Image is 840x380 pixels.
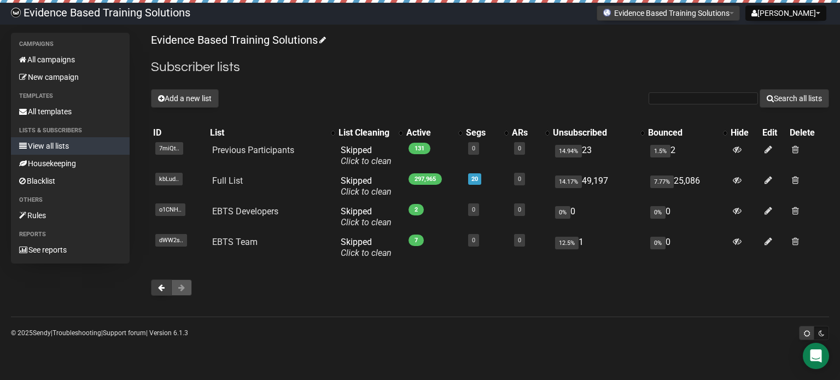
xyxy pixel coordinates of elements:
div: Hide [731,127,758,138]
a: Blacklist [11,172,130,190]
a: Click to clean [341,248,392,258]
button: Search all lists [760,89,829,108]
a: EBTS Developers [212,206,278,217]
span: 0% [555,206,570,219]
button: [PERSON_NAME] [745,5,826,21]
span: dWW2s.. [155,234,187,247]
li: Reports [11,228,130,241]
span: 297,965 [409,173,442,185]
span: 14.94% [555,145,582,157]
span: Skipped [341,237,392,258]
th: Segs: No sort applied, activate to apply an ascending sort [464,125,510,141]
td: 23 [551,141,646,171]
li: Templates [11,90,130,103]
span: 12.5% [555,237,579,249]
div: Bounced [648,127,717,138]
div: Delete [790,127,827,138]
th: ARs: No sort applied, activate to apply an ascending sort [510,125,551,141]
img: 6a635aadd5b086599a41eda90e0773ac [11,8,21,17]
a: 0 [472,145,475,152]
a: 0 [518,206,521,213]
span: Skipped [341,206,392,227]
a: 0 [472,237,475,244]
td: 0 [646,232,728,263]
a: Evidence Based Training Solutions [151,33,324,46]
div: Open Intercom Messenger [803,343,829,369]
th: Edit: No sort applied, sorting is disabled [760,125,787,141]
a: 0 [518,176,521,183]
td: 49,197 [551,171,646,202]
div: Unsubscribed [553,127,635,138]
a: Support forum [103,329,146,337]
span: 131 [409,143,430,154]
button: Evidence Based Training Solutions [597,5,740,21]
p: © 2025 | | | Version 6.1.3 [11,327,188,339]
a: Click to clean [341,156,392,166]
a: 0 [472,206,475,213]
th: Hide: No sort applied, sorting is disabled [728,125,760,141]
a: Full List [212,176,243,186]
a: 20 [471,176,478,183]
div: List Cleaning [339,127,393,138]
span: Skipped [341,145,392,166]
span: 7.77% [650,176,674,188]
li: Lists & subscribers [11,124,130,137]
a: Previous Participants [212,145,294,155]
th: ID: No sort applied, sorting is disabled [151,125,208,141]
div: List [210,127,325,138]
th: List Cleaning: No sort applied, activate to apply an ascending sort [336,125,404,141]
a: Click to clean [341,186,392,197]
th: Active: No sort applied, activate to apply an ascending sort [404,125,464,141]
a: EBTS Team [212,237,258,247]
td: 0 [646,202,728,232]
td: 0 [551,202,646,232]
a: Click to clean [341,217,392,227]
span: Skipped [341,176,392,197]
button: Add a new list [151,89,219,108]
th: Delete: No sort applied, sorting is disabled [787,125,829,141]
a: See reports [11,241,130,259]
h2: Subscriber lists [151,57,829,77]
th: Unsubscribed: No sort applied, activate to apply an ascending sort [551,125,646,141]
li: Campaigns [11,38,130,51]
span: 7 [409,235,424,246]
span: 0% [650,237,666,249]
span: 0% [650,206,666,219]
div: ID [153,127,206,138]
td: 25,086 [646,171,728,202]
th: List: No sort applied, activate to apply an ascending sort [208,125,336,141]
td: 2 [646,141,728,171]
span: 1.5% [650,145,670,157]
a: Housekeeping [11,155,130,172]
a: View all lists [11,137,130,155]
a: New campaign [11,68,130,86]
a: All templates [11,103,130,120]
a: Sendy [33,329,51,337]
div: ARs [512,127,540,138]
div: Active [406,127,453,138]
th: Bounced: No sort applied, activate to apply an ascending sort [646,125,728,141]
a: 0 [518,237,521,244]
span: 14.17% [555,176,582,188]
img: favicons [603,8,611,17]
span: 7miQt.. [155,142,183,155]
a: Troubleshooting [52,329,101,337]
span: 2 [409,204,424,215]
span: kbLud.. [155,173,183,185]
td: 1 [551,232,646,263]
a: Rules [11,207,130,224]
span: o1CNH.. [155,203,185,216]
div: Segs [466,127,499,138]
a: 0 [518,145,521,152]
div: Edit [762,127,785,138]
a: All campaigns [11,51,130,68]
li: Others [11,194,130,207]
